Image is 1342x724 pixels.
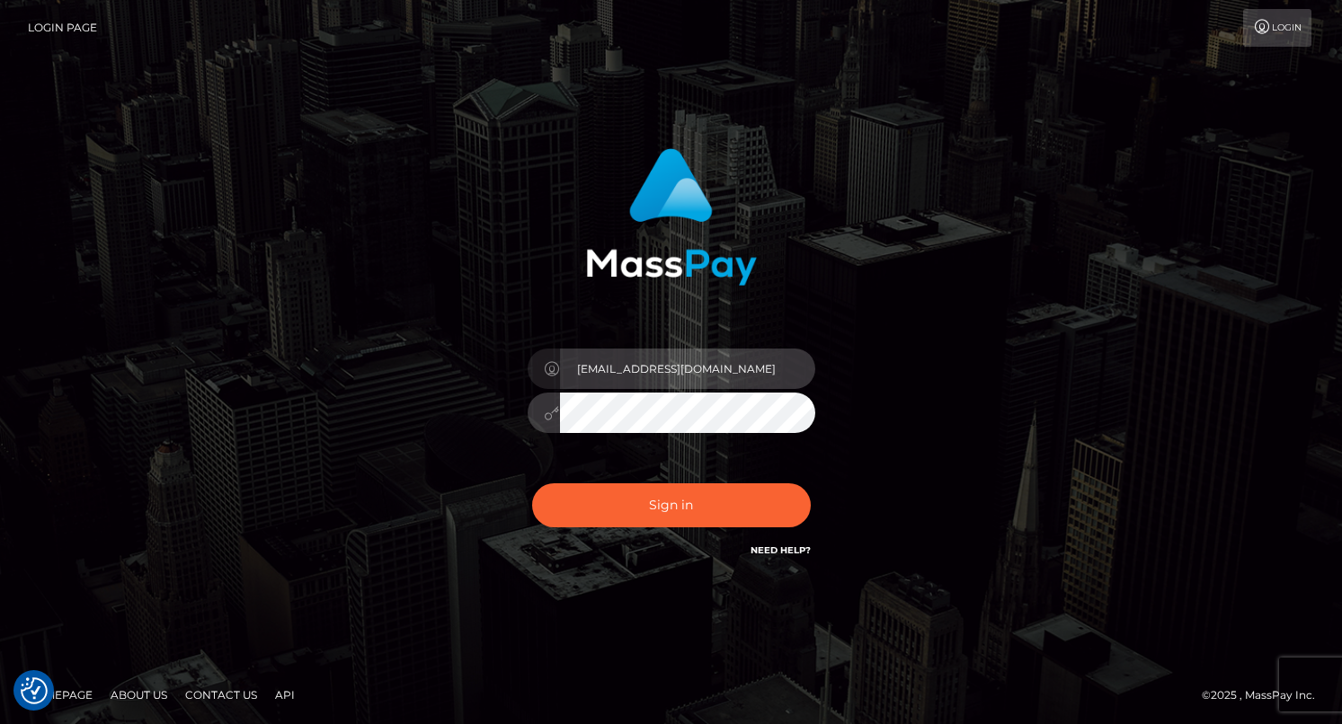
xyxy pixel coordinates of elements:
[586,148,757,286] img: MassPay Login
[178,681,264,709] a: Contact Us
[20,681,100,709] a: Homepage
[21,677,48,704] button: Consent Preferences
[268,681,302,709] a: API
[560,349,815,389] input: Username...
[1202,685,1329,705] div: © 2025 , MassPay Inc.
[532,483,811,527] button: Sign in
[1243,9,1311,47] a: Login
[21,677,48,704] img: Revisit consent button
[751,544,811,556] a: Need Help?
[103,681,174,709] a: About Us
[28,9,97,47] a: Login Page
